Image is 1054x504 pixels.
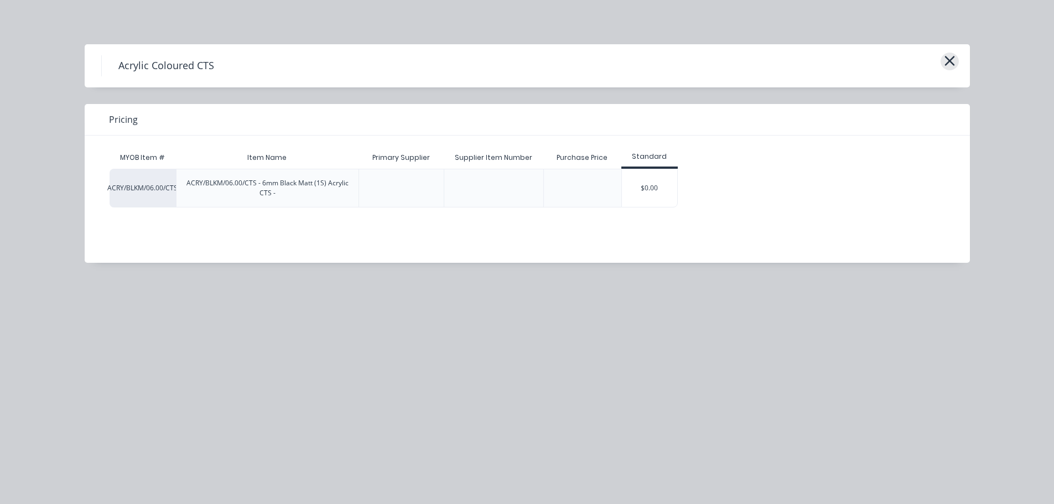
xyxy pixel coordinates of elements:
[364,144,439,172] div: Primary Supplier
[621,152,678,162] div: Standard
[101,55,231,76] h4: Acrylic Coloured CTS
[109,113,138,126] span: Pricing
[110,147,176,169] div: MYOB Item #
[238,144,295,172] div: Item Name
[110,169,176,207] div: ACRY/BLKM/06.00/CTS
[548,144,616,172] div: Purchase Price
[185,178,350,198] div: ACRY/BLKM/06.00/CTS - 6mm Black Matt (1S) Acrylic CTS -
[446,144,541,172] div: Supplier Item Number
[622,169,677,207] div: $0.00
